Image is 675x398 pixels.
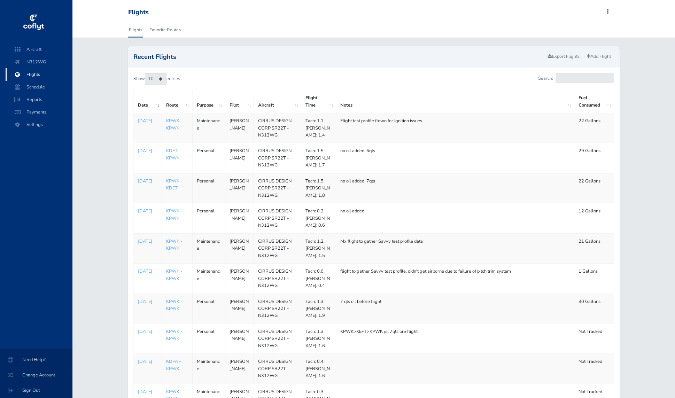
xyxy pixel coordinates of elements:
span: Need Help? [8,353,64,366]
h2: Recent Flights [133,54,545,60]
td: Tach: 0.4, [PERSON_NAME]: 1.6 [301,354,336,384]
td: CIRRUS DESIGN CORP SR22T - N312WG [254,143,301,173]
th: Pilot: activate to sort column ascending [225,90,254,113]
a: KDET - KPWK [166,148,180,161]
td: Tach: 0.0, [PERSON_NAME]: 0.4 [301,264,336,294]
td: CIRRUS DESIGN CORP SR22T - N312WG [254,264,301,294]
select: Showentries [145,73,166,85]
td: Personal [192,173,225,203]
td: [PERSON_NAME] [225,143,254,173]
td: Tach: 0.2, [PERSON_NAME]: 0.6 [301,203,336,233]
td: Maintenance [192,264,225,294]
span: Change Account [8,369,64,381]
a: [DATE] [138,328,157,335]
label: Search: [538,73,614,83]
td: CIRRUS DESIGN CORP SR22T - N312WG [254,113,301,143]
a: KPWK - KPWK [166,268,182,281]
a: [DATE] [138,208,157,214]
a: [DATE] [138,238,157,245]
a: Favorite Routes [149,22,181,38]
a: Flights [128,22,143,38]
th: Flight Time: activate to sort column ascending [301,90,336,113]
td: Maintenance [192,113,225,143]
a: Add Flight [584,52,614,62]
td: 1 Gallons [574,264,614,294]
td: 22 Gallons [574,113,614,143]
td: Tach: 1.2, [PERSON_NAME]: 1.5 [301,233,336,263]
td: Not Tracked [574,354,614,384]
a: [DATE] [138,358,157,365]
th: Aircraft: activate to sort column ascending [254,90,301,113]
td: CIRRUS DESIGN CORP SR22T - N312WG [254,323,301,353]
input: Search: [556,73,614,83]
a: [DATE] [138,178,157,185]
td: Personal [192,203,225,233]
th: Purpose: activate to sort column ascending [192,90,225,113]
td: Not Tracked [574,323,614,353]
a: [DATE] [138,268,157,275]
td: 30 Gallons [574,294,614,323]
span: Sign Out [8,384,64,397]
span: N312WG [13,56,65,68]
label: Show entries [133,73,180,85]
td: CIRRUS DESIGN CORP SR22T - N312WG [254,294,301,323]
td: KPWK>KEFT>KPWK oil 7qts pre flight [336,323,574,353]
td: no oil added. 7qts [336,173,574,203]
td: [PERSON_NAME] [225,354,254,384]
th: Notes: activate to sort column ascending [336,90,574,113]
span: Schedule [13,81,65,93]
a: KPWK - KPWK [166,298,182,312]
td: Mx flight to gather Savvy test profile data [336,233,574,263]
td: Tach: 1.3, [PERSON_NAME]: 1.9 [301,294,336,323]
a: [DATE] [138,117,157,124]
td: no oil added [336,203,574,233]
td: [PERSON_NAME] [225,233,254,263]
td: CIRRUS DESIGN CORP SR22T - N312WG [254,233,301,263]
span: Reports [13,93,65,106]
td: Tach: 1.3, [PERSON_NAME]: 1.6 [301,323,336,353]
span: Payments [13,106,65,118]
td: Tach: 1.1, [PERSON_NAME]: 1.4 [301,113,336,143]
td: [PERSON_NAME] [225,294,254,323]
td: Personal [192,323,225,353]
a: [DATE] [138,298,157,305]
td: Personal [192,143,225,173]
td: CIRRUS DESIGN CORP SR22T - N312WG [254,203,301,233]
td: [PERSON_NAME] [225,264,254,294]
a: KPWK - KPWK [166,118,182,131]
span: Aircraft [13,43,65,56]
span: Settings [13,118,65,131]
td: Tach: 1.5, [PERSON_NAME]: 1.7 [301,143,336,173]
a: KPWK - KPWK [166,328,182,342]
a: [DATE] [138,388,157,395]
td: Flight test profile flown for ignition issues [336,113,574,143]
td: [PERSON_NAME] [225,113,254,143]
a: KDPA - KPWK [166,358,181,372]
div: Flights [128,9,149,16]
td: [PERSON_NAME] [225,323,254,353]
td: [PERSON_NAME] [225,173,254,203]
td: Maintenance [192,233,225,263]
td: CIRRUS DESIGN CORP SR22T - N312WG [254,173,301,203]
td: 22 Gallons [574,173,614,203]
span: Flights [13,68,65,81]
td: 7 qts oil before flight [336,294,574,323]
td: [PERSON_NAME] [225,203,254,233]
th: Route: activate to sort column ascending [162,90,192,113]
td: Personal [192,294,225,323]
th: Fuel Consumed: activate to sort column ascending [574,90,614,113]
td: flight to gather Savvy test profile. didn't get airborne due to failure of pitch trim system [336,264,574,294]
td: CIRRUS DESIGN CORP SR22T - N312WG [254,354,301,384]
a: [DATE] [138,147,157,154]
a: KPWK - KPWK [166,238,182,251]
td: Tach: 1.5, [PERSON_NAME]: 1.8 [301,173,336,203]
